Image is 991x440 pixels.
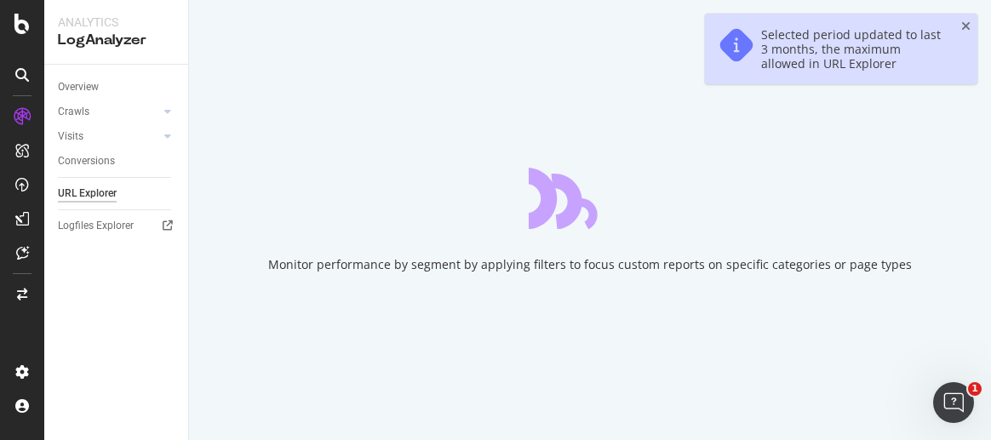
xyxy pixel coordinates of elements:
div: Selected period updated to last 3 months, the maximum allowed in URL Explorer [761,27,947,71]
div: animation [529,168,651,229]
div: Monitor performance by segment by applying filters to focus custom reports on specific categories... [268,256,912,273]
div: Logfiles Explorer [58,217,134,235]
div: Visits [58,128,83,146]
div: Crawls [58,103,89,121]
div: Overview [58,78,99,96]
a: Logfiles Explorer [58,217,176,235]
a: Crawls [58,103,159,121]
iframe: Intercom live chat [933,382,974,423]
a: URL Explorer [58,185,176,203]
div: URL Explorer [58,185,117,203]
div: close toast [961,20,971,32]
a: Overview [58,78,176,96]
div: Conversions [58,152,115,170]
a: Visits [58,128,159,146]
div: Analytics [58,14,175,31]
span: 1 [968,382,982,396]
a: Conversions [58,152,176,170]
div: LogAnalyzer [58,31,175,50]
